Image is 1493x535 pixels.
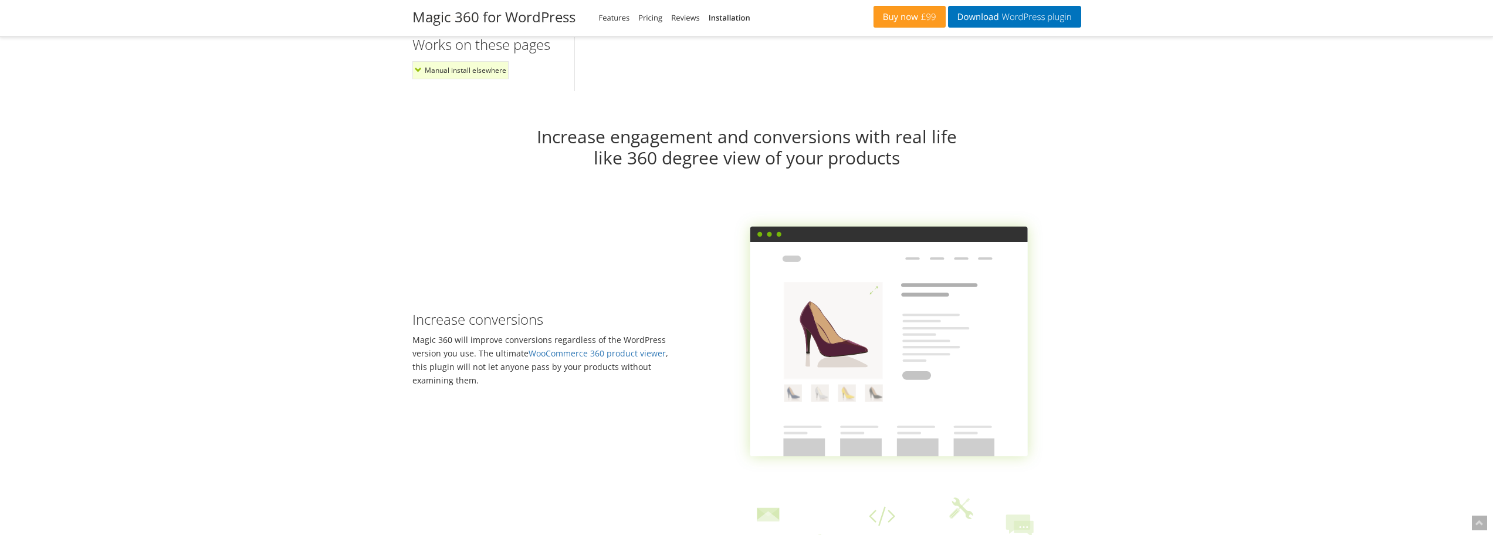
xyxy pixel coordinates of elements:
li: Manual install elsewhere [412,61,509,79]
a: Reviews [671,12,700,23]
a: DownloadWordPress plugin [948,6,1081,28]
a: Installation [709,12,750,23]
h3: Increase conversions [412,312,681,327]
h2: Magic 360 for WordPress [412,9,575,26]
a: Pricing [638,12,662,23]
span: WordPress plugin [999,12,1072,22]
a: Features [599,12,630,23]
div: Magic 360 will improve conversions regardless of the WordPress version you use. The ultimate , th... [404,300,690,387]
h3: Works on these pages [412,37,566,52]
a: Buy now£99 [874,6,946,28]
span: £99 [918,12,936,22]
a: WooCommerce 360 product viewer [529,348,666,359]
h2: Increase engagement and conversions with real life like 360 degree view of your products [527,126,967,169]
